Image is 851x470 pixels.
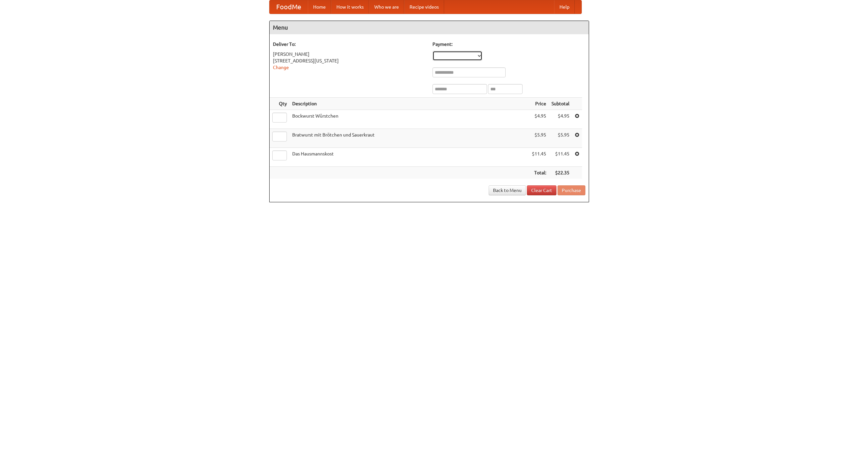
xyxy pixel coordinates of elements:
[557,185,585,195] button: Purchase
[527,185,556,195] a: Clear Cart
[432,41,585,47] h5: Payment:
[529,110,549,129] td: $4.95
[273,65,289,70] a: Change
[529,129,549,148] td: $5.95
[369,0,404,14] a: Who we are
[290,110,529,129] td: Bockwurst Würstchen
[331,0,369,14] a: How it works
[549,148,572,167] td: $11.45
[549,129,572,148] td: $5.95
[273,57,426,64] div: [STREET_ADDRESS][US_STATE]
[273,51,426,57] div: [PERSON_NAME]
[270,0,308,14] a: FoodMe
[290,98,529,110] th: Description
[529,167,549,179] th: Total:
[290,148,529,167] td: Das Hausmannskost
[549,98,572,110] th: Subtotal
[529,98,549,110] th: Price
[404,0,444,14] a: Recipe videos
[549,110,572,129] td: $4.95
[270,98,290,110] th: Qty
[554,0,575,14] a: Help
[273,41,426,47] h5: Deliver To:
[270,21,589,34] h4: Menu
[549,167,572,179] th: $22.35
[290,129,529,148] td: Bratwurst mit Brötchen und Sauerkraut
[308,0,331,14] a: Home
[489,185,526,195] a: Back to Menu
[529,148,549,167] td: $11.45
